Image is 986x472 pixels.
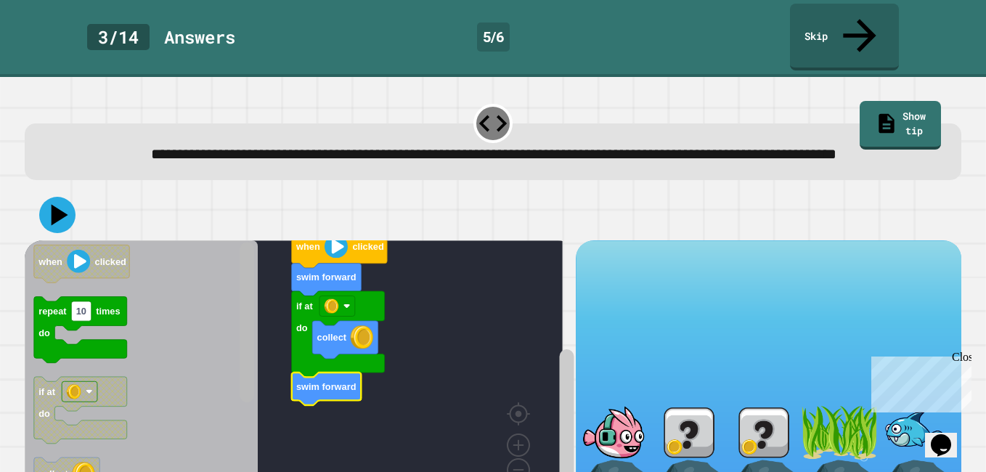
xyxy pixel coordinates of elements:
[164,24,235,50] div: Answer s
[860,101,941,149] a: Show tip
[865,351,971,412] iframe: chat widget
[925,414,971,457] iframe: chat widget
[96,306,120,317] text: times
[38,306,67,317] text: repeat
[296,381,356,392] text: swim forward
[76,306,86,317] text: 10
[95,256,126,267] text: clicked
[317,332,346,343] text: collect
[296,322,308,333] text: do
[38,327,50,338] text: do
[6,6,100,92] div: Chat with us now!Close
[38,408,50,419] text: do
[296,272,356,282] text: swim forward
[38,256,62,267] text: when
[38,386,55,397] text: if at
[477,23,510,52] div: 5 / 6
[352,241,383,252] text: clicked
[296,241,320,252] text: when
[790,4,899,70] a: Skip
[87,24,150,50] div: 3 / 14
[296,301,313,312] text: if at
